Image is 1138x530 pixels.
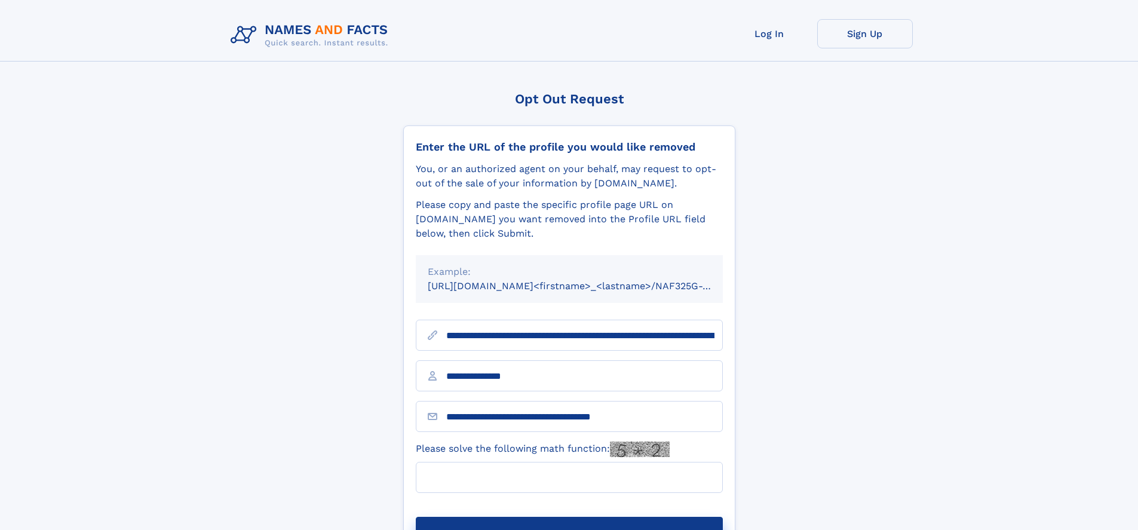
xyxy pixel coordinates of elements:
[817,19,913,48] a: Sign Up
[416,198,723,241] div: Please copy and paste the specific profile page URL on [DOMAIN_NAME] you want removed into the Pr...
[416,140,723,154] div: Enter the URL of the profile you would like removed
[428,280,746,292] small: [URL][DOMAIN_NAME]<firstname>_<lastname>/NAF325G-xxxxxxxx
[428,265,711,279] div: Example:
[226,19,398,51] img: Logo Names and Facts
[416,162,723,191] div: You, or an authorized agent on your behalf, may request to opt-out of the sale of your informatio...
[416,442,670,457] label: Please solve the following math function:
[722,19,817,48] a: Log In
[403,91,735,106] div: Opt Out Request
